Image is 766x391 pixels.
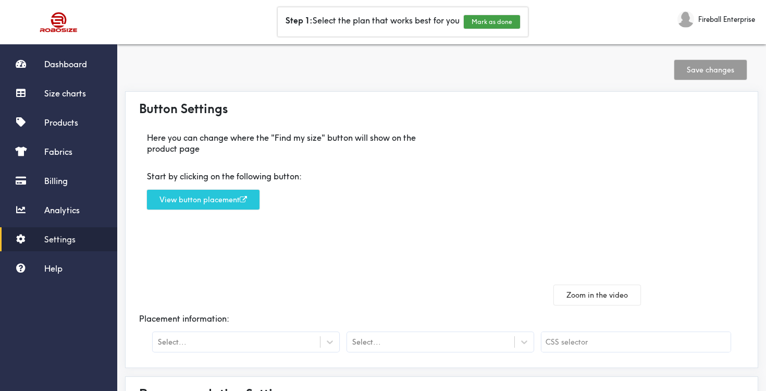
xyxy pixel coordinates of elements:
b: Step 1: [286,15,313,26]
div: Select... [352,336,381,348]
div: Here you can change where the "Find my size" button will show on the product page [139,124,434,163]
span: Analytics [44,205,80,215]
span: Billing [44,176,68,186]
span: Size charts [44,88,86,99]
button: Save changes [674,60,747,80]
div: Placement information: [131,305,752,333]
span: Help [44,263,63,274]
div: Start by clicking on the following button: [147,171,426,182]
button: Zoom in the video [554,285,640,305]
div: Button Settings [131,97,752,120]
span: Fabrics [44,146,72,157]
span: Products [44,117,78,128]
img: Robosize [20,8,98,36]
iframe: Robosize: How to change button placement on product page [496,124,699,277]
span: Dashboard [44,59,87,69]
button: Mark as done [464,15,520,29]
div: Select... [158,336,187,348]
input: CSS selector [541,332,731,352]
span: Fireball Enterprise [698,14,755,25]
span: Settings [44,234,76,245]
button: View button placement [147,190,260,210]
img: Fireball Enterprise [677,11,694,28]
div: Select the plan that works best for you [278,7,528,36]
